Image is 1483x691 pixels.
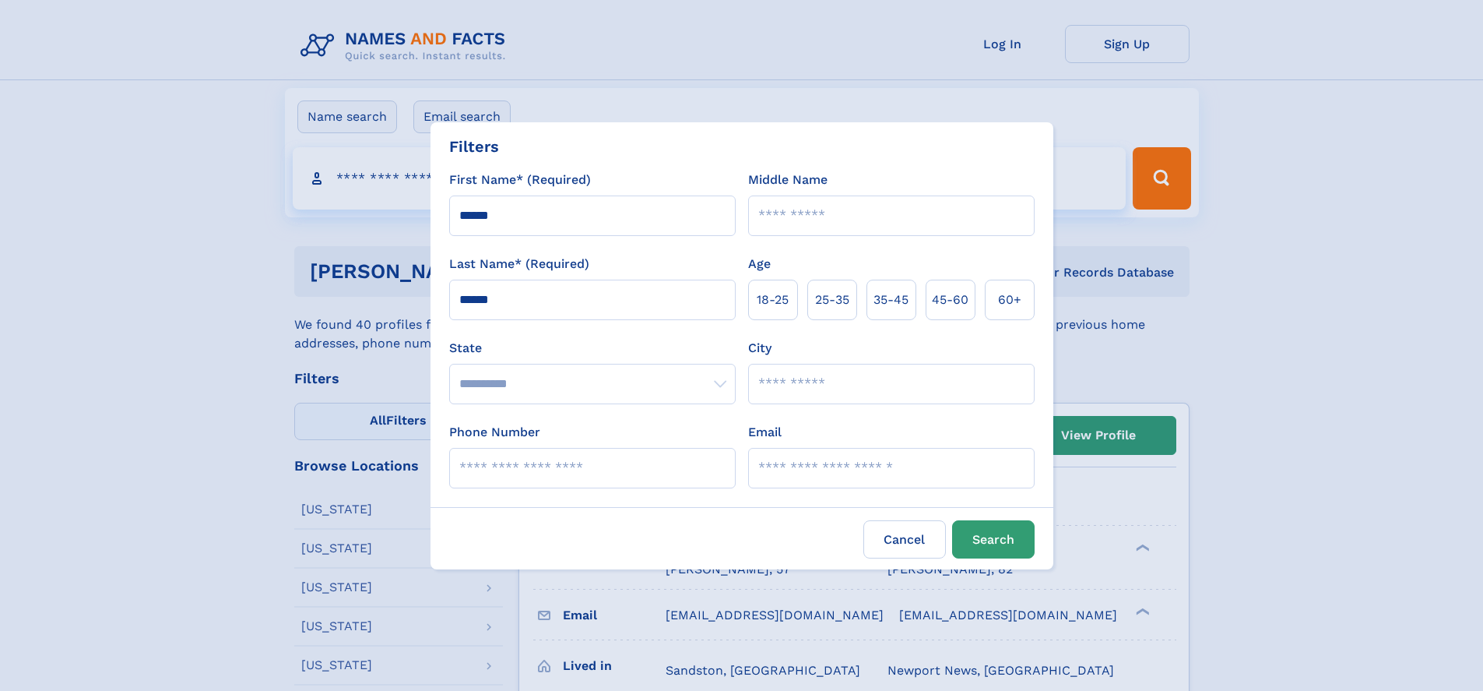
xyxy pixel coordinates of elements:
span: 35‑45 [873,291,908,309]
label: Age [748,255,771,273]
label: Email [748,423,782,442]
label: State [449,339,736,358]
span: 60+ [998,291,1021,309]
button: Search [952,520,1035,559]
label: City [748,339,771,358]
span: 25‑35 [815,291,849,309]
label: First Name* (Required) [449,171,591,189]
label: Middle Name [748,171,828,189]
label: Last Name* (Required) [449,255,589,273]
div: Filters [449,135,499,158]
span: 18‑25 [757,291,789,309]
label: Cancel [863,520,946,559]
label: Phone Number [449,423,540,442]
span: 45‑60 [932,291,968,309]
